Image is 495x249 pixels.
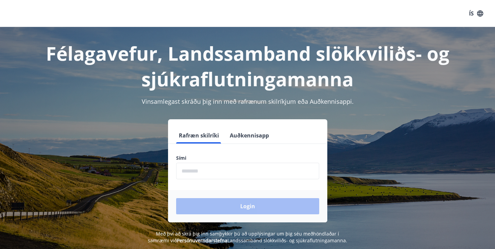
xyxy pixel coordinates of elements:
[142,97,354,105] span: Vinsamlegast skráðu þig inn með rafrænum skilríkjum eða Auðkennisappi.
[176,127,222,144] button: Rafræn skilríki
[227,127,272,144] button: Auðkennisapp
[177,237,227,244] a: Persónuverndarstefna
[13,40,483,92] h1: Félagavefur, Landssamband slökkviliðs- og sjúkraflutningamanna
[465,7,487,20] button: ÍS
[148,230,347,244] span: Með því að skrá þig inn samþykkir þú að upplýsingar um þig séu meðhöndlaðar í samræmi við Landssa...
[176,155,319,161] label: Sími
